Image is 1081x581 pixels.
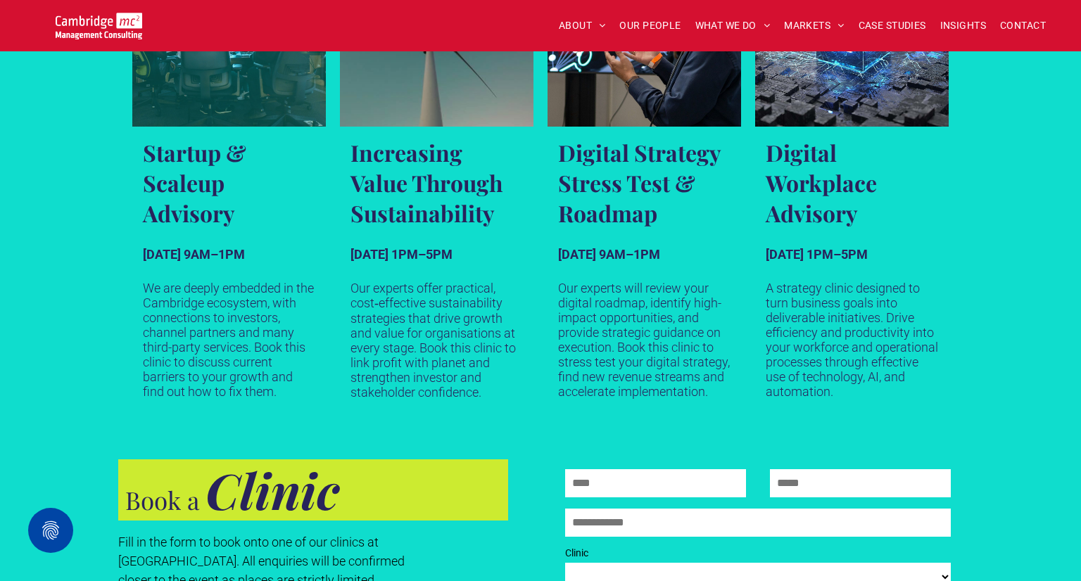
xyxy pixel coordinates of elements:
[558,247,660,262] strong: [DATE] 9AM–1PM
[852,15,933,37] a: CASE STUDIES
[552,15,613,37] a: ABOUT
[565,546,951,561] label: Clinic
[766,281,938,399] p: A strategy clinic designed to turn business goals into deliverable initiatives. Drive efficiency ...
[933,15,993,37] a: INSIGHTS
[766,247,868,262] strong: [DATE] 1PM–5PM
[350,137,523,228] h3: Increasing Value Through Sustainability
[143,281,315,399] p: We are deeply embedded in the Cambridge ecosystem, with connections to investors, channel partner...
[56,13,142,39] img: Go to Homepage
[56,15,142,30] a: Your Business Transformed | Cambridge Management Consulting
[612,15,688,37] a: OUR PEOPLE
[143,137,315,228] h3: Startup & Scaleup Advisory
[777,15,851,37] a: MARKETS
[688,15,778,37] a: WHAT WE DO
[766,137,938,228] h3: Digital Workplace Advisory
[558,137,731,228] h3: Digital Strategy Stress Test & Roadmap
[993,15,1053,37] a: CONTACT
[206,456,339,523] strong: Clinic
[558,281,731,399] p: Our experts will review your digital roadmap, identify high-impact opportunities, and provide str...
[143,247,245,262] strong: [DATE] 9AM–1PM
[350,281,523,400] p: Our experts offer practical, cost‑effective sustainability strategies that drive growth and value...
[350,247,453,262] strong: [DATE] 1PM–5PM
[125,483,199,516] span: Book a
